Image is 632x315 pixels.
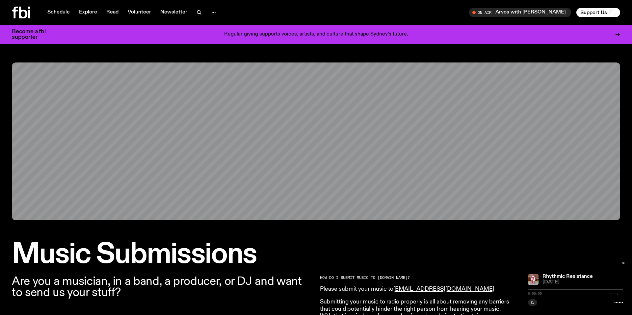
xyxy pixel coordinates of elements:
[542,274,593,279] a: Rhythmic Resistance
[580,10,607,15] span: Support Us
[528,274,539,285] img: Attu crouches on gravel in front of a brown wall. They are wearing a white fur coat with a hood, ...
[320,276,510,279] h2: HOW DO I SUBMIT MUSIC TO [DOMAIN_NAME]?
[12,29,54,40] h3: Become a fbi supporter
[542,280,623,285] span: [DATE]
[393,286,494,292] a: [EMAIL_ADDRESS][DOMAIN_NAME]
[528,292,542,295] span: 0:00:00
[75,8,101,17] a: Explore
[320,286,510,293] p: Please submit your music to
[43,8,74,17] a: Schedule
[12,276,312,298] p: Are you a musician, in a band, a producer, or DJ and want to send us your stuff?
[12,241,620,268] h1: Music Submissions
[156,8,191,17] a: Newsletter
[469,8,571,17] button: On AirArvos with [PERSON_NAME]
[102,8,122,17] a: Read
[609,292,623,295] span: -:--:--
[576,8,620,17] button: Support Us
[124,8,155,17] a: Volunteer
[224,32,408,37] p: Regular giving supports voices, artists, and culture that shape Sydney’s future.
